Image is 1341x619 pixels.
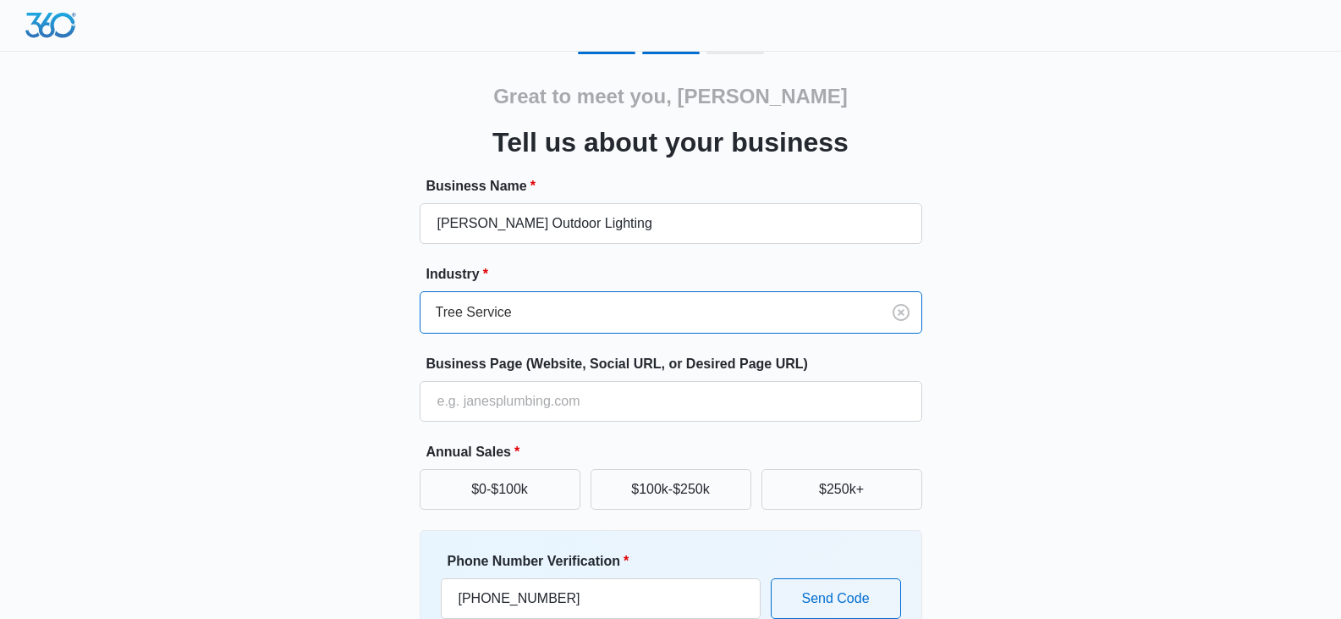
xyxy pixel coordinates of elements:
[420,381,922,422] input: e.g. janesplumbing.com
[420,203,922,244] input: e.g. Jane's Plumbing
[761,469,922,510] button: $250k+
[426,354,929,374] label: Business Page (Website, Social URL, or Desired Page URL)
[448,551,767,572] label: Phone Number Verification
[493,81,848,112] h2: Great to meet you, [PERSON_NAME]
[426,264,929,285] label: Industry
[426,442,929,462] label: Annual Sales
[888,299,915,326] button: Clear
[441,578,761,619] input: Ex. +1-555-555-5555
[771,578,901,619] button: Send Code
[492,122,849,163] h3: Tell us about your business
[591,469,751,510] button: $100k-$250k
[420,469,580,510] button: $0-$100k
[426,176,929,196] label: Business Name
